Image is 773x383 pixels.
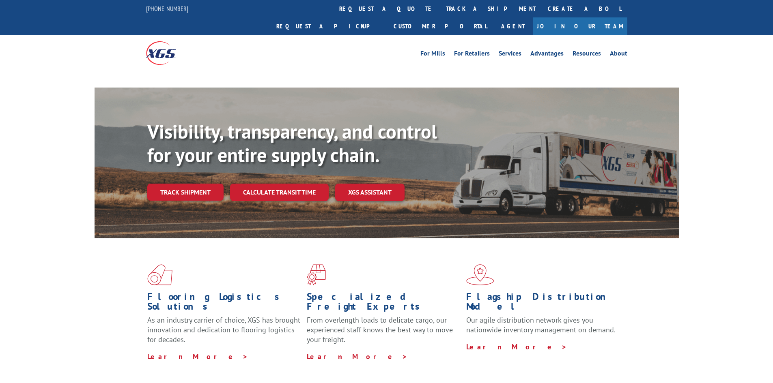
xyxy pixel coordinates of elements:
a: Learn More > [147,352,248,361]
span: As an industry carrier of choice, XGS has brought innovation and dedication to flooring logistics... [147,315,300,344]
h1: Flagship Distribution Model [466,292,620,315]
h1: Flooring Logistics Solutions [147,292,301,315]
a: Advantages [530,50,564,59]
a: Track shipment [147,184,224,201]
a: Calculate transit time [230,184,329,201]
span: Our agile distribution network gives you nationwide inventory management on demand. [466,315,616,334]
img: xgs-icon-total-supply-chain-intelligence-red [147,264,172,285]
a: Learn More > [307,352,408,361]
a: About [610,50,627,59]
img: xgs-icon-flagship-distribution-model-red [466,264,494,285]
a: Agent [493,17,533,35]
b: Visibility, transparency, and control for your entire supply chain. [147,119,437,167]
a: Resources [573,50,601,59]
a: Join Our Team [533,17,627,35]
p: From overlength loads to delicate cargo, our experienced staff knows the best way to move your fr... [307,315,460,351]
a: For Retailers [454,50,490,59]
a: Learn More > [466,342,567,351]
a: Customer Portal [388,17,493,35]
a: XGS ASSISTANT [335,184,405,201]
a: Request a pickup [270,17,388,35]
a: [PHONE_NUMBER] [146,4,188,13]
img: xgs-icon-focused-on-flooring-red [307,264,326,285]
a: Services [499,50,521,59]
a: For Mills [420,50,445,59]
h1: Specialized Freight Experts [307,292,460,315]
